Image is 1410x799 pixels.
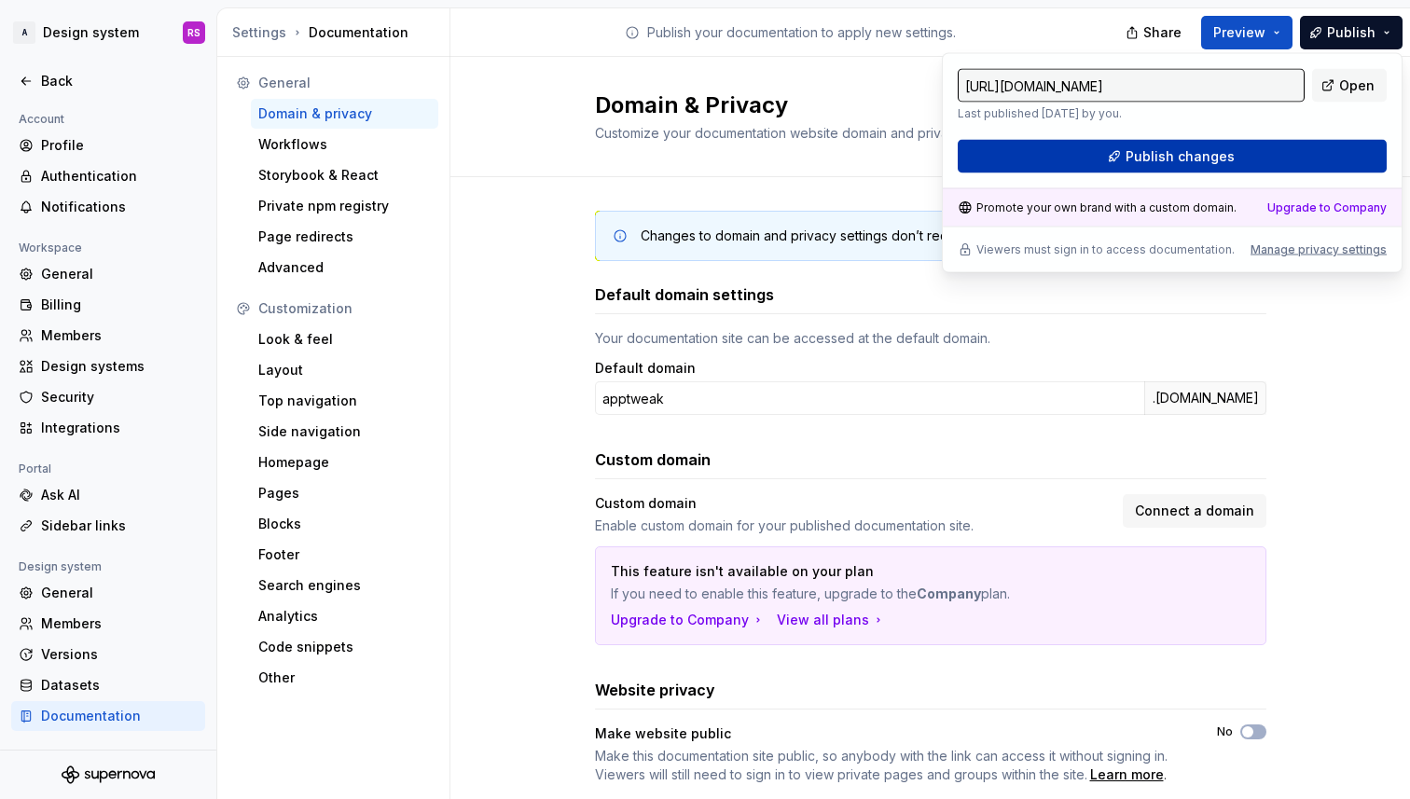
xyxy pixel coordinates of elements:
div: Layout [258,361,431,379]
span: Publish changes [1126,147,1235,166]
div: Homepage [258,453,431,472]
a: Pages [251,478,438,508]
div: Design system [11,556,109,578]
a: Integrations [11,413,205,443]
button: Manage privacy settings [1251,242,1387,257]
span: Preview [1213,23,1265,42]
a: Authentication [11,161,205,191]
div: Design system [43,23,139,42]
div: General [41,265,198,283]
div: Changes to domain and privacy settings don’t require publish — they will take effect immediately. [641,227,1238,245]
a: Storybook & React [251,160,438,190]
a: Upgrade to Company [1267,200,1387,215]
div: Documentation [41,707,198,725]
div: Portal [11,458,59,480]
a: General [11,578,205,608]
div: Promote your own brand with a custom domain. [958,200,1237,215]
div: Versions [41,645,198,664]
div: Security [41,388,198,406]
div: Billing [41,296,198,314]
a: Analytics [251,601,438,631]
div: Design systems [41,357,198,376]
a: Datasets [11,670,205,700]
div: Members [41,326,198,345]
p: Viewers must sign in to access documentation. [976,242,1235,257]
span: Customize your documentation website domain and privacy settings. [595,125,1017,141]
a: Code snippets [251,632,438,662]
div: Blocks [258,515,431,533]
div: Advanced [258,258,431,277]
a: Profile [11,131,205,160]
div: Analytics [258,607,431,626]
button: Settings [232,23,286,42]
a: Page redirects [251,222,438,252]
h3: Custom domain [595,448,711,471]
a: Look & feel [251,324,438,354]
div: Private npm registry [258,197,431,215]
a: Side navigation [251,417,438,447]
div: Other [258,668,431,687]
div: Customization [258,299,431,318]
div: Authentication [41,167,198,186]
div: Pages [258,484,431,503]
h2: Domain & Privacy [595,90,1244,120]
div: Learn more [1090,765,1164,784]
button: Upgrade to Company [611,611,766,629]
a: Search engines [251,571,438,600]
a: Documentation [11,701,205,731]
a: Sidebar links [11,511,205,541]
p: This feature isn't available on your plan [611,562,1120,581]
div: Enable custom domain for your published documentation site. [595,517,1112,535]
span: Connect a domain [1135,502,1254,520]
div: Code snippets [258,638,431,656]
div: Domain & privacy [258,104,431,123]
a: Blocks [251,509,438,539]
button: View all plans [777,611,886,629]
label: No [1217,724,1233,739]
div: Ask AI [41,486,198,504]
a: Open [1312,69,1387,103]
strong: Company [917,585,981,601]
a: Layout [251,355,438,385]
a: Security [11,382,205,412]
h3: Default domain settings [595,283,774,306]
a: Notifications [11,192,205,222]
h3: Website privacy [595,679,715,701]
span: Publish [1327,23,1375,42]
button: Connect a domain [1123,494,1266,528]
div: Side navigation [258,422,431,441]
a: Supernova Logo [62,765,155,784]
div: .[DOMAIN_NAME] [1144,381,1266,415]
button: Publish [1300,16,1403,49]
span: Make this documentation site public, so anybody with the link can access it without signing in. V... [595,748,1168,782]
div: Datasets [41,676,198,695]
div: Make website public [595,724,1183,743]
label: Default domain [595,359,696,378]
div: Look & feel [258,330,431,349]
div: Notifications [41,198,198,216]
button: Preview [1201,16,1292,49]
a: Members [11,609,205,639]
div: Integrations [41,419,198,437]
a: Private npm registry [251,191,438,221]
p: Last published [DATE] by you. [958,106,1305,121]
p: Publish your documentation to apply new settings. [647,23,956,42]
div: Profile [41,136,198,155]
a: Advanced [251,253,438,282]
a: Design systems [11,351,205,381]
div: Sidebar links [41,517,198,535]
a: Other [251,663,438,693]
a: Footer [251,540,438,570]
div: Page redirects [258,227,431,246]
span: Open [1339,76,1375,95]
div: Custom domain [595,494,1112,513]
div: A [13,21,35,44]
div: Account [11,108,72,131]
div: Footer [258,545,431,564]
a: Ask AI [11,480,205,510]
